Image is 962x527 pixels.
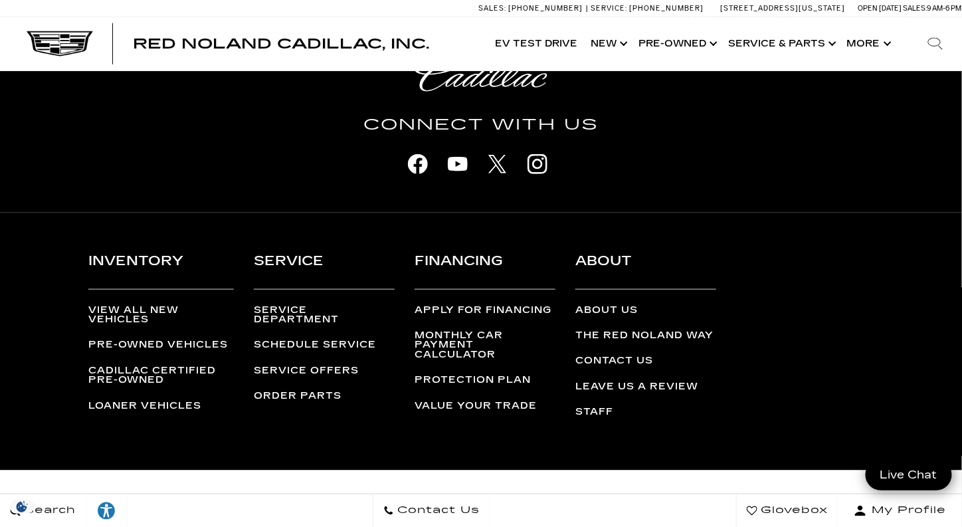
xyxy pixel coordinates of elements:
[840,17,896,70] button: More
[632,17,721,70] a: Pre-Owned
[254,366,395,375] a: Service Offers
[575,407,716,417] a: Staff
[575,356,716,366] a: Contact Us
[874,467,944,482] span: Live Chat
[904,4,927,13] span: Sales:
[838,494,962,527] button: Open user profile menu
[52,113,910,137] h4: Connect With Us
[401,148,434,181] a: facebook
[254,306,395,325] a: Service Department
[927,4,962,13] span: 9 AM-6 PM
[254,340,395,350] a: Schedule Service
[721,17,840,70] a: Service & Parts
[133,37,429,51] a: Red Noland Cadillac, Inc.
[575,331,716,340] a: The Red Noland Way
[488,17,584,70] a: EV Test Drive
[133,36,429,52] span: Red Noland Cadillac, Inc.
[521,148,554,181] a: instagram
[7,500,37,514] section: Click to Open Cookie Consent Modal
[508,4,583,13] span: [PHONE_NUMBER]
[27,31,93,56] img: Cadillac Dark Logo with Cadillac White Text
[88,306,234,325] a: View All New Vehicles
[867,501,947,520] span: My Profile
[415,331,555,360] a: Monthly Car Payment Calculator
[88,250,234,289] h3: Inventory
[21,501,76,520] span: Search
[52,56,910,92] a: Cadillac Light Heritage Logo
[478,4,506,13] span: Sales:
[629,4,704,13] span: [PHONE_NUMBER]
[415,375,555,385] a: Protection Plan
[88,401,234,411] a: Loaner Vehicles
[254,250,395,289] h3: Service
[736,494,838,527] a: Glovebox
[7,500,37,514] img: Opt-Out Icon
[86,500,126,520] div: Explore your accessibility options
[586,5,707,12] a: Service: [PHONE_NUMBER]
[415,401,555,411] a: Value Your Trade
[394,501,480,520] span: Contact Us
[481,148,514,181] a: X
[757,501,828,520] span: Glovebox
[415,56,547,92] img: Cadillac Light Heritage Logo
[415,306,555,315] a: Apply for Financing
[866,459,952,490] a: Live Chat
[88,366,234,385] a: Cadillac Certified Pre-Owned
[441,148,474,181] a: youtube
[575,306,716,315] a: About Us
[575,250,716,289] h3: About
[478,5,586,12] a: Sales: [PHONE_NUMBER]
[720,4,845,13] a: [STREET_ADDRESS][US_STATE]
[858,4,902,13] span: Open [DATE]
[88,340,234,350] a: Pre-Owned Vehicles
[575,382,716,391] a: Leave Us a Review
[909,17,962,70] div: Search
[373,494,490,527] a: Contact Us
[86,494,127,527] a: Explore your accessibility options
[584,17,632,70] a: New
[415,250,555,289] h3: Financing
[591,4,627,13] span: Service:
[254,391,395,401] a: Order Parts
